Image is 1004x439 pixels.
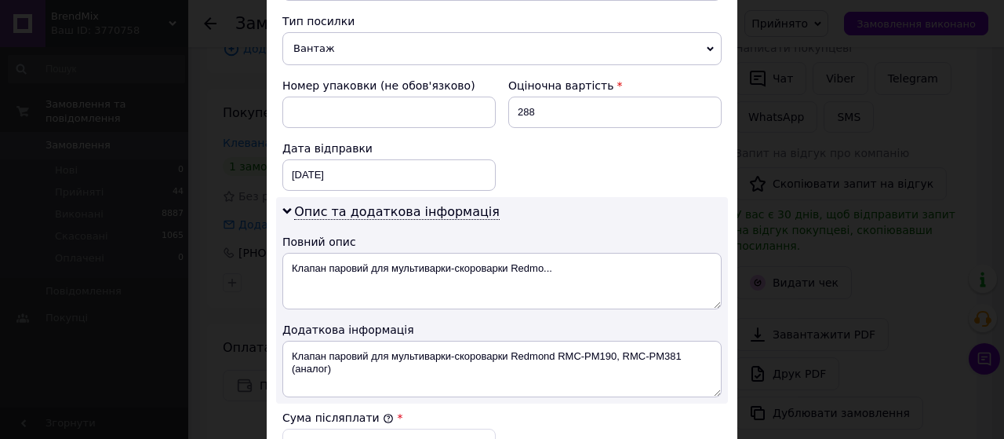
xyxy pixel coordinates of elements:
div: Оціночна вартість [508,78,722,93]
label: Сума післяплати [282,412,394,424]
div: Додаткова інформація [282,322,722,338]
span: Тип посилки [282,15,355,27]
span: Вантаж [282,32,722,65]
div: Дата відправки [282,141,496,156]
textarea: Клапан паровий для мультиварки-скороварки Redmo... [282,253,722,309]
div: Номер упаковки (не обов'язково) [282,78,496,93]
textarea: Клапан паровий для мультиварки-скороварки Redmond RMC-PM190, RMC-PM381 (аналог) [282,341,722,397]
div: Повний опис [282,234,722,250]
span: Опис та додаткова інформація [294,204,500,220]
